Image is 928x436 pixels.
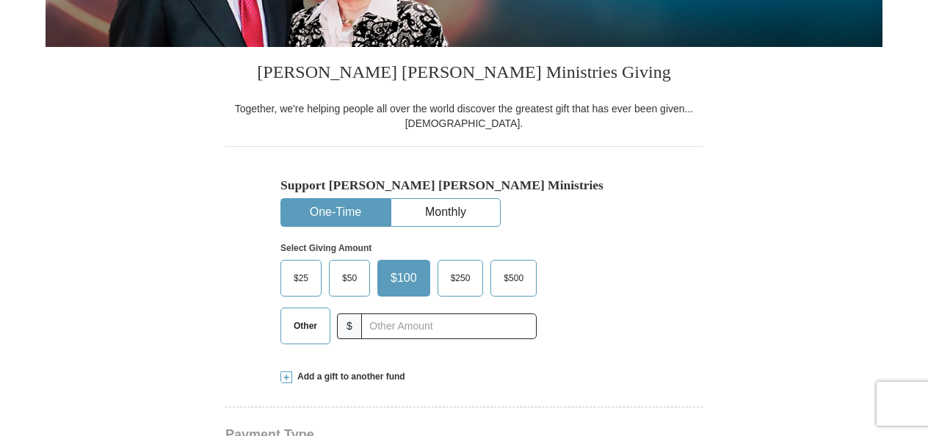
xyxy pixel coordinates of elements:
span: Add a gift to another fund [292,371,405,383]
span: $500 [496,267,531,289]
span: $ [337,313,362,339]
span: $100 [383,267,424,289]
h3: [PERSON_NAME] [PERSON_NAME] Ministries Giving [225,47,703,101]
span: $50 [335,267,364,289]
span: $250 [443,267,478,289]
strong: Select Giving Amount [280,243,371,253]
span: Other [286,315,325,337]
button: One-Time [281,199,390,226]
h5: Support [PERSON_NAME] [PERSON_NAME] Ministries [280,178,648,193]
button: Monthly [391,199,500,226]
input: Other Amount [361,313,537,339]
span: $25 [286,267,316,289]
div: Together, we're helping people all over the world discover the greatest gift that has ever been g... [225,101,703,131]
